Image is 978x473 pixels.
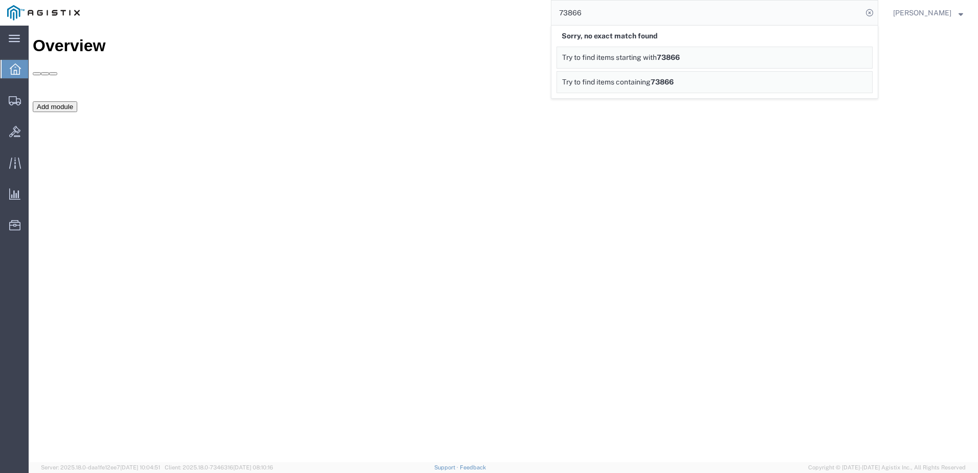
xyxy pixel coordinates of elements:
[562,53,657,61] span: Try to find items starting with
[657,53,680,61] span: 73866
[434,464,460,470] a: Support
[7,5,80,20] img: logo
[29,26,978,462] iframe: FS Legacy Container
[551,1,862,25] input: Search for shipment number, reference number
[557,26,873,47] div: Sorry, no exact match found
[893,7,964,19] button: [PERSON_NAME]
[41,464,160,470] span: Server: 2025.18.0-daa1fe12ee7
[893,7,951,18] span: Dylan Jewell
[808,463,966,472] span: Copyright © [DATE]-[DATE] Agistix Inc., All Rights Reserved
[120,464,160,470] span: [DATE] 10:04:51
[651,78,674,86] span: 73866
[460,464,486,470] a: Feedback
[562,78,651,86] span: Try to find items containing
[233,464,273,470] span: [DATE] 08:10:16
[165,464,273,470] span: Client: 2025.18.0-7346316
